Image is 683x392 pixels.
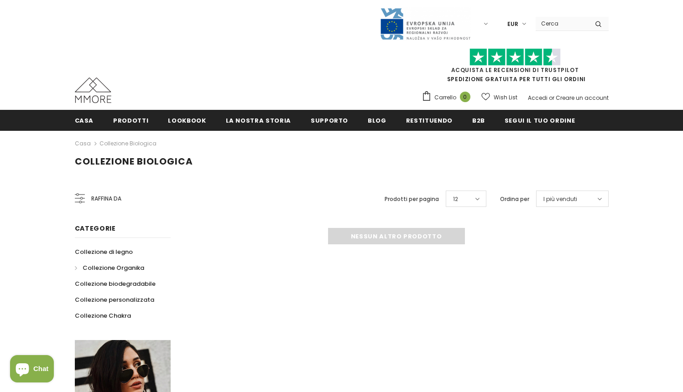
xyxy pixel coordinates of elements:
span: Raffina da [91,194,121,204]
span: Collezione personalizzata [75,295,154,304]
a: Carrello 0 [422,91,475,104]
span: supporto [311,116,348,125]
span: 12 [453,195,458,204]
span: 0 [460,92,470,102]
span: Collezione di legno [75,248,133,256]
img: Fidati di Pilot Stars [469,48,561,66]
a: Prodotti [113,110,148,130]
span: SPEDIZIONE GRATUITA PER TUTTI GLI ORDINI [422,52,609,83]
a: Collezione di legno [75,244,133,260]
a: Collezione Organika [75,260,144,276]
a: Casa [75,138,91,149]
span: B2B [472,116,485,125]
a: Collezione biologica [99,139,156,147]
span: Collezione biologica [75,155,193,168]
span: Segui il tuo ordine [505,116,575,125]
span: Collezione Organika [83,263,144,272]
span: I più venduti [543,195,577,204]
a: Blog [368,110,386,130]
img: Casi MMORE [75,77,111,103]
a: Collezione biodegradabile [75,276,156,292]
span: Blog [368,116,386,125]
img: Javni Razpis [380,7,471,41]
label: Ordina per [500,195,529,204]
a: Wish List [481,89,517,105]
input: Search Site [536,17,588,30]
a: Javni Razpis [380,20,471,27]
span: Lookbook [168,116,206,125]
a: Creare un account [556,94,609,102]
span: or [549,94,554,102]
a: Restituendo [406,110,453,130]
span: EUR [507,20,518,29]
inbox-online-store-chat: Shopify online store chat [7,355,57,385]
span: Prodotti [113,116,148,125]
span: Restituendo [406,116,453,125]
span: Carrello [434,93,456,102]
a: Collezione Chakra [75,308,131,324]
a: Accedi [528,94,547,102]
a: Acquista le recensioni di TrustPilot [451,66,579,74]
span: Wish List [494,93,517,102]
span: La nostra storia [226,116,291,125]
a: B2B [472,110,485,130]
a: La nostra storia [226,110,291,130]
a: Collezione personalizzata [75,292,154,308]
a: Casa [75,110,94,130]
a: supporto [311,110,348,130]
span: Casa [75,116,94,125]
span: Categorie [75,224,116,233]
a: Segui il tuo ordine [505,110,575,130]
span: Collezione biodegradabile [75,279,156,288]
label: Prodotti per pagina [385,195,439,204]
span: Collezione Chakra [75,311,131,320]
a: Lookbook [168,110,206,130]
